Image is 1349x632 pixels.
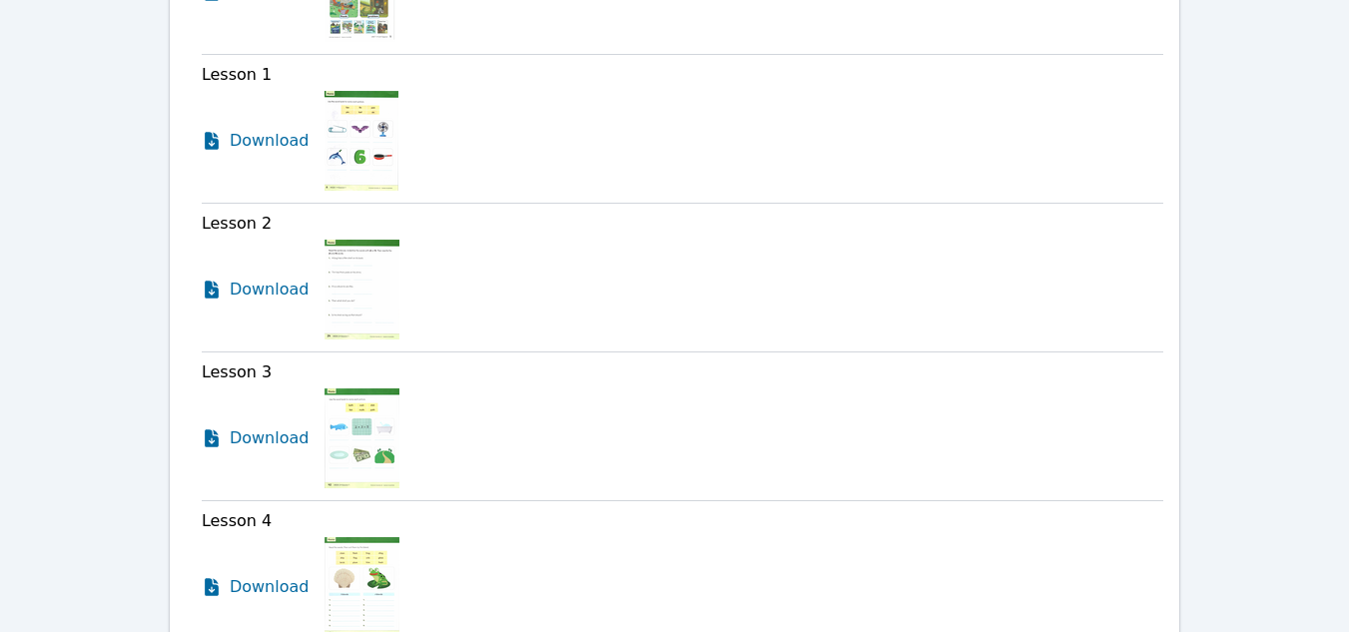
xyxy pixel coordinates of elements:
[325,240,399,339] img: Lesson 2
[325,388,399,488] img: Lesson 3
[230,426,310,450] span: Download
[202,388,310,488] a: Download
[202,214,272,233] span: Lesson 2
[325,91,398,191] img: Lesson 1
[202,240,310,339] a: Download
[202,91,310,191] a: Download
[202,511,272,530] span: Lesson 4
[202,362,272,381] span: Lesson 3
[230,278,310,302] span: Download
[230,575,310,599] span: Download
[230,129,310,153] span: Download
[202,65,272,84] span: Lesson 1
